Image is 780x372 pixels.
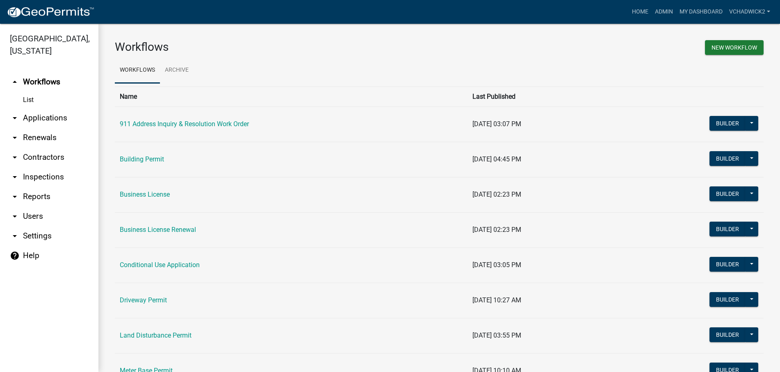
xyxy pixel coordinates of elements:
button: Builder [709,186,746,201]
a: Archive [160,57,194,84]
a: Driveway Permit [120,296,167,304]
i: arrow_drop_down [10,133,20,143]
a: Admin [652,4,676,20]
span: [DATE] 10:27 AM [472,296,521,304]
a: VChadwick2 [726,4,773,20]
i: arrow_drop_down [10,211,20,221]
i: arrow_drop_down [10,192,20,202]
button: Builder [709,151,746,166]
a: Business License [120,191,170,198]
button: Builder [709,292,746,307]
i: arrow_drop_down [10,113,20,123]
span: [DATE] 02:23 PM [472,191,521,198]
th: Last Published [468,86,615,107]
a: My Dashboard [676,4,726,20]
i: arrow_drop_down [10,152,20,162]
h3: Workflows [115,40,433,54]
span: [DATE] 03:55 PM [472,331,521,339]
i: arrow_drop_down [10,231,20,241]
a: Workflows [115,57,160,84]
button: Builder [709,257,746,272]
button: Builder [709,327,746,342]
a: Land Disturbance Permit [120,331,192,339]
button: Builder [709,116,746,131]
a: Business License Renewal [120,226,196,234]
span: [DATE] 03:07 PM [472,120,521,128]
th: Name [115,86,468,107]
a: Building Permit [120,155,164,163]
a: Home [629,4,652,20]
i: arrow_drop_up [10,77,20,87]
a: 911 Address Inquiry & Resolution Work Order [120,120,249,128]
a: Conditional Use Application [120,261,200,269]
span: [DATE] 04:45 PM [472,155,521,163]
button: New Workflow [705,40,764,55]
span: [DATE] 02:23 PM [472,226,521,234]
span: [DATE] 03:05 PM [472,261,521,269]
i: help [10,251,20,261]
i: arrow_drop_down [10,172,20,182]
button: Builder [709,222,746,236]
